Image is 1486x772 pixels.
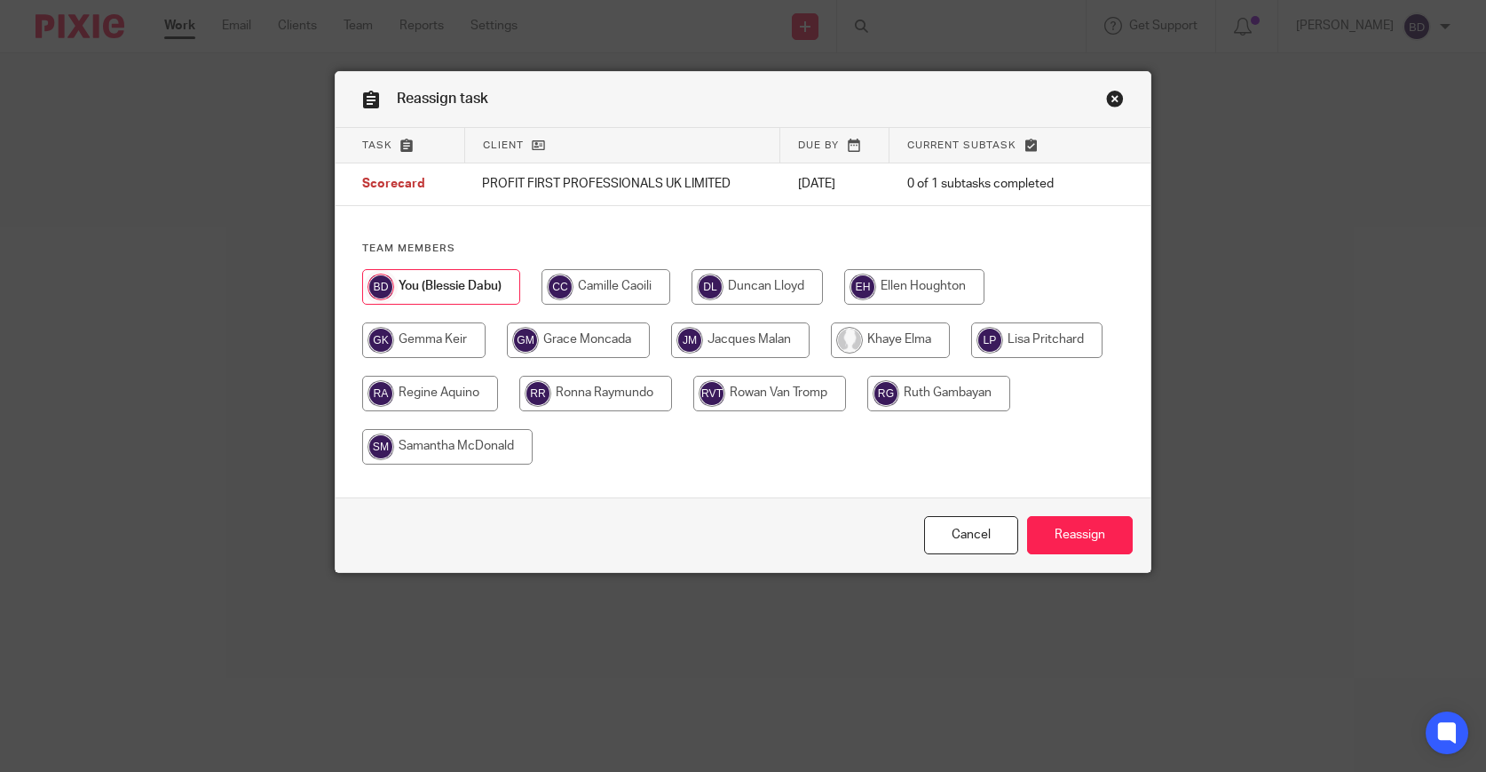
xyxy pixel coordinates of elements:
td: 0 of 1 subtasks completed [889,163,1092,206]
p: PROFIT FIRST PROFESSIONALS UK LIMITED [482,175,762,193]
span: Current subtask [907,140,1016,150]
h4: Team members [362,242,1125,256]
a: Close this dialog window [1106,90,1124,114]
span: Task [362,140,392,150]
span: Due by [798,140,839,150]
span: Reassign task [397,92,488,106]
input: Reassign [1027,516,1133,554]
a: Close this dialog window [924,516,1018,554]
p: [DATE] [798,175,872,193]
span: Scorecard [362,179,425,191]
span: Client [483,140,524,150]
